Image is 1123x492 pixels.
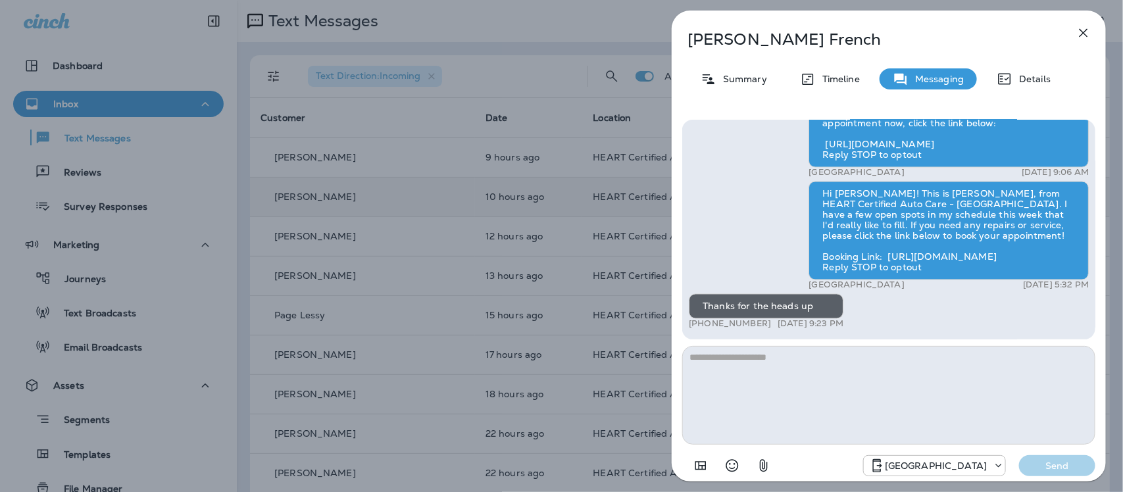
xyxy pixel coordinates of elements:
[719,453,745,479] button: Select an emoji
[809,182,1089,280] div: Hi [PERSON_NAME]! This is [PERSON_NAME], from HEART Certified Auto Care - [GEOGRAPHIC_DATA]. I ha...
[1022,168,1089,178] p: [DATE] 9:06 AM
[909,74,964,84] p: Messaging
[687,30,1047,49] p: [PERSON_NAME] French
[716,74,767,84] p: Summary
[687,453,714,479] button: Add in a premade template
[885,460,987,471] p: [GEOGRAPHIC_DATA]
[1012,74,1051,84] p: Details
[809,168,904,178] p: [GEOGRAPHIC_DATA]
[689,319,771,330] p: [PHONE_NUMBER]
[809,80,1089,168] div: This is HEART Certified Auto Care - [GEOGRAPHIC_DATA], [PERSON_NAME], your 2021 Mazda CX-9 is due...
[689,294,843,319] div: Thanks for the heads up
[816,74,860,84] p: Timeline
[864,458,1005,474] div: +1 (847) 262-3704
[778,319,843,330] p: [DATE] 9:23 PM
[1023,280,1089,291] p: [DATE] 5:32 PM
[809,280,904,291] p: [GEOGRAPHIC_DATA]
